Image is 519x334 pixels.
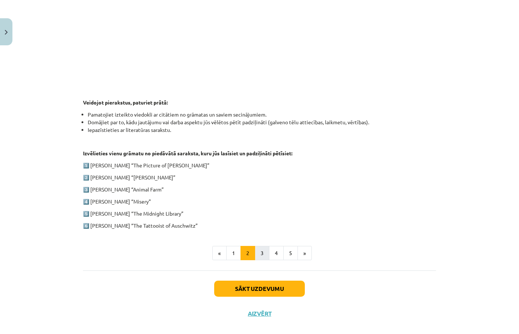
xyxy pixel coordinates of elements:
button: Sākt uzdevumu [214,281,305,297]
li: Iepazīstieties ar literatūras sarakstu. [88,126,436,134]
img: icon-close-lesson-0947bae3869378f0d4975bcd49f059093ad1ed9edebbc8119c70593378902aed.svg [5,30,8,35]
nav: Page navigation example [83,246,436,261]
button: 5 [283,246,298,261]
p: 6️⃣ [PERSON_NAME] “The Tattooist of Auschwitz” [83,222,436,229]
button: » [298,246,312,261]
li: Domājiet par to, kādu jautājumu vai darba aspektu jūs vēlētos pētīt padziļināti (galveno tēlu att... [88,118,436,126]
p: 3️⃣ [PERSON_NAME] “Animal Farm” [83,186,436,193]
strong: Izvēlieties vienu grāmatu no piedāvātā saraksta, kuru jūs lasīsiet un padziļināti pētīsiet: [83,150,292,156]
p: 5️⃣ [PERSON_NAME] “The Midnight Library” [83,210,436,217]
button: Aizvērt [246,310,273,317]
button: 2 [240,246,255,261]
p: 1️⃣ [PERSON_NAME] “The Picture of [PERSON_NAME]” [83,162,436,169]
button: 1 [226,246,241,261]
button: 4 [269,246,284,261]
strong: Veidojot pierakstus, paturiet prātā: [83,99,168,106]
p: 4️⃣ [PERSON_NAME] “Misery” [83,198,436,205]
li: Pamatojiet izteikto viedokli ar citātiem no grāmatas un saviem secinājumiem. [88,111,436,118]
p: 2️⃣ [PERSON_NAME] “[PERSON_NAME]” [83,174,436,181]
button: « [212,246,227,261]
button: 3 [255,246,269,261]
